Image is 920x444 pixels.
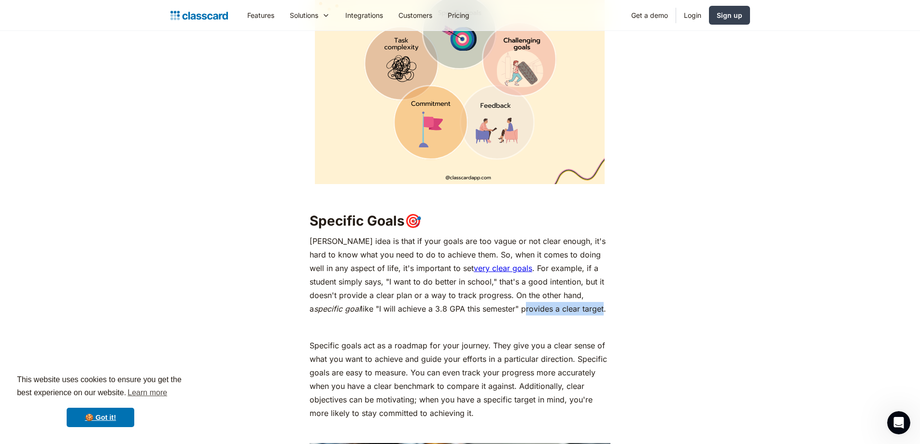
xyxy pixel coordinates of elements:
[623,4,676,26] a: Get a demo
[338,4,391,26] a: Integrations
[310,234,610,315] p: [PERSON_NAME] idea is that if your goals are too vague or not clear enough, it's hard to know wha...
[440,4,477,26] a: Pricing
[474,263,532,273] a: very clear goals
[709,6,750,25] a: Sign up
[17,374,184,400] span: This website uses cookies to ensure you get the best experience on our website.
[391,4,440,26] a: Customers
[126,386,169,400] a: learn more about cookies
[282,4,338,26] div: Solutions
[310,425,610,438] p: ‍
[290,10,318,20] div: Solutions
[240,4,282,26] a: Features
[310,189,610,202] p: ‍
[314,304,361,314] em: specific goal
[310,339,610,420] p: Specific goals act as a roadmap for your journey. They give you a clear sense of what you want to...
[405,213,422,229] strong: 🎯
[8,365,193,436] div: cookieconsent
[676,4,709,26] a: Login
[67,408,134,427] a: dismiss cookie message
[310,212,610,229] h2: Specific Goals
[310,320,610,334] p: ‍
[887,411,910,434] iframe: Intercom live chat
[717,10,742,20] div: Sign up
[170,9,228,22] a: Logo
